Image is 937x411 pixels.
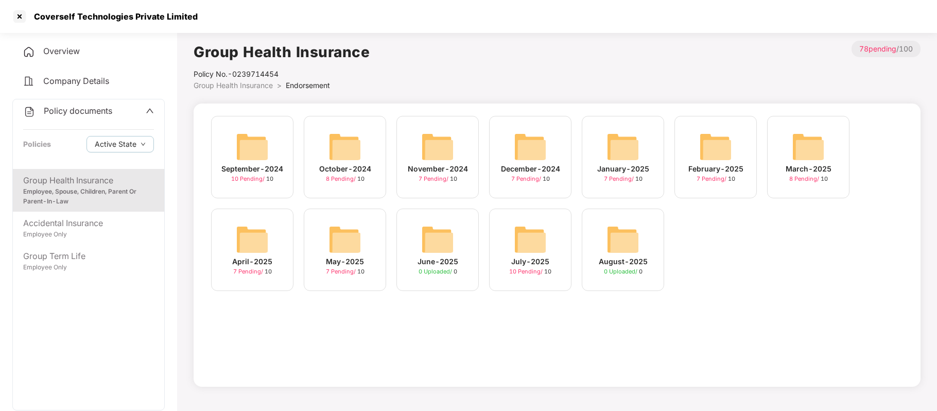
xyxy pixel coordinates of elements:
span: up [146,107,154,115]
span: Overview [43,46,80,56]
div: Employee, Spouse, Children, Parent Or Parent-In-Law [23,187,154,207]
img: svg+xml;base64,PHN2ZyB4bWxucz0iaHR0cDovL3d3dy53My5vcmcvMjAwMC9zdmciIHdpZHRoPSIyNCIgaGVpZ2h0PSIyNC... [23,106,36,118]
span: Company Details [43,76,109,86]
span: 0 Uploaded / [604,268,639,275]
img: svg+xml;base64,PHN2ZyB4bWxucz0iaHR0cDovL3d3dy53My5vcmcvMjAwMC9zdmciIHdpZHRoPSI2NCIgaGVpZ2h0PSI2NC... [328,223,361,256]
div: July-2025 [511,256,549,267]
span: Policy documents [44,106,112,116]
img: svg+xml;base64,PHN2ZyB4bWxucz0iaHR0cDovL3d3dy53My5vcmcvMjAwMC9zdmciIHdpZHRoPSI2NCIgaGVpZ2h0PSI2NC... [421,130,454,163]
div: 10 [509,267,551,276]
div: January-2025 [597,163,649,175]
span: 7 Pending / [697,175,728,182]
img: svg+xml;base64,PHN2ZyB4bWxucz0iaHR0cDovL3d3dy53My5vcmcvMjAwMC9zdmciIHdpZHRoPSI2NCIgaGVpZ2h0PSI2NC... [699,130,732,163]
span: 8 Pending / [326,175,357,182]
span: 7 Pending / [604,175,635,182]
img: svg+xml;base64,PHN2ZyB4bWxucz0iaHR0cDovL3d3dy53My5vcmcvMjAwMC9zdmciIHdpZHRoPSI2NCIgaGVpZ2h0PSI2NC... [236,223,269,256]
h1: Group Health Insurance [194,41,370,63]
div: 10 [419,175,457,183]
div: February-2025 [688,163,743,175]
div: March-2025 [786,163,831,175]
img: svg+xml;base64,PHN2ZyB4bWxucz0iaHR0cDovL3d3dy53My5vcmcvMjAwMC9zdmciIHdpZHRoPSI2NCIgaGVpZ2h0PSI2NC... [792,130,825,163]
div: June-2025 [418,256,458,267]
img: svg+xml;base64,PHN2ZyB4bWxucz0iaHR0cDovL3d3dy53My5vcmcvMjAwMC9zdmciIHdpZHRoPSI2NCIgaGVpZ2h0PSI2NC... [236,130,269,163]
div: Policy No.- 0239714454 [194,68,370,80]
img: svg+xml;base64,PHN2ZyB4bWxucz0iaHR0cDovL3d3dy53My5vcmcvMjAwMC9zdmciIHdpZHRoPSI2NCIgaGVpZ2h0PSI2NC... [514,130,547,163]
div: 0 [419,267,457,276]
span: 10 Pending / [231,175,266,182]
div: Policies [23,139,51,150]
span: down [141,142,146,147]
div: 10 [604,175,643,183]
span: 0 Uploaded / [419,268,454,275]
div: 10 [231,175,273,183]
span: 7 Pending / [326,268,357,275]
span: 7 Pending / [419,175,450,182]
div: Employee Only [23,230,154,239]
span: Endorsement [286,81,330,90]
div: November-2024 [408,163,468,175]
div: 10 [233,267,272,276]
span: Group Health Insurance [194,81,273,90]
div: 10 [697,175,735,183]
span: 78 pending [859,44,896,53]
span: > [277,81,282,90]
div: August-2025 [599,256,648,267]
span: 10 Pending / [509,268,544,275]
div: May-2025 [326,256,364,267]
p: / 100 [852,41,921,57]
img: svg+xml;base64,PHN2ZyB4bWxucz0iaHR0cDovL3d3dy53My5vcmcvMjAwMC9zdmciIHdpZHRoPSI2NCIgaGVpZ2h0PSI2NC... [514,223,547,256]
div: Employee Only [23,263,154,272]
div: December-2024 [501,163,560,175]
div: 10 [326,175,365,183]
div: 10 [789,175,828,183]
div: October-2024 [319,163,371,175]
img: svg+xml;base64,PHN2ZyB4bWxucz0iaHR0cDovL3d3dy53My5vcmcvMjAwMC9zdmciIHdpZHRoPSI2NCIgaGVpZ2h0PSI2NC... [328,130,361,163]
div: 0 [604,267,643,276]
img: svg+xml;base64,PHN2ZyB4bWxucz0iaHR0cDovL3d3dy53My5vcmcvMjAwMC9zdmciIHdpZHRoPSI2NCIgaGVpZ2h0PSI2NC... [421,223,454,256]
span: Active State [95,139,136,150]
img: svg+xml;base64,PHN2ZyB4bWxucz0iaHR0cDovL3d3dy53My5vcmcvMjAwMC9zdmciIHdpZHRoPSIyNCIgaGVpZ2h0PSIyNC... [23,75,35,88]
div: 10 [326,267,365,276]
button: Active Statedown [86,136,154,152]
div: September-2024 [221,163,283,175]
img: svg+xml;base64,PHN2ZyB4bWxucz0iaHR0cDovL3d3dy53My5vcmcvMjAwMC9zdmciIHdpZHRoPSIyNCIgaGVpZ2h0PSIyNC... [23,46,35,58]
img: svg+xml;base64,PHN2ZyB4bWxucz0iaHR0cDovL3d3dy53My5vcmcvMjAwMC9zdmciIHdpZHRoPSI2NCIgaGVpZ2h0PSI2NC... [606,223,639,256]
div: Group Term Life [23,250,154,263]
img: svg+xml;base64,PHN2ZyB4bWxucz0iaHR0cDovL3d3dy53My5vcmcvMjAwMC9zdmciIHdpZHRoPSI2NCIgaGVpZ2h0PSI2NC... [606,130,639,163]
div: April-2025 [232,256,272,267]
div: Group Health Insurance [23,174,154,187]
span: 7 Pending / [233,268,265,275]
div: Accidental Insurance [23,217,154,230]
div: Coverself Technologies Private Limited [28,11,198,22]
span: 8 Pending / [789,175,821,182]
div: 10 [511,175,550,183]
span: 7 Pending / [511,175,543,182]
